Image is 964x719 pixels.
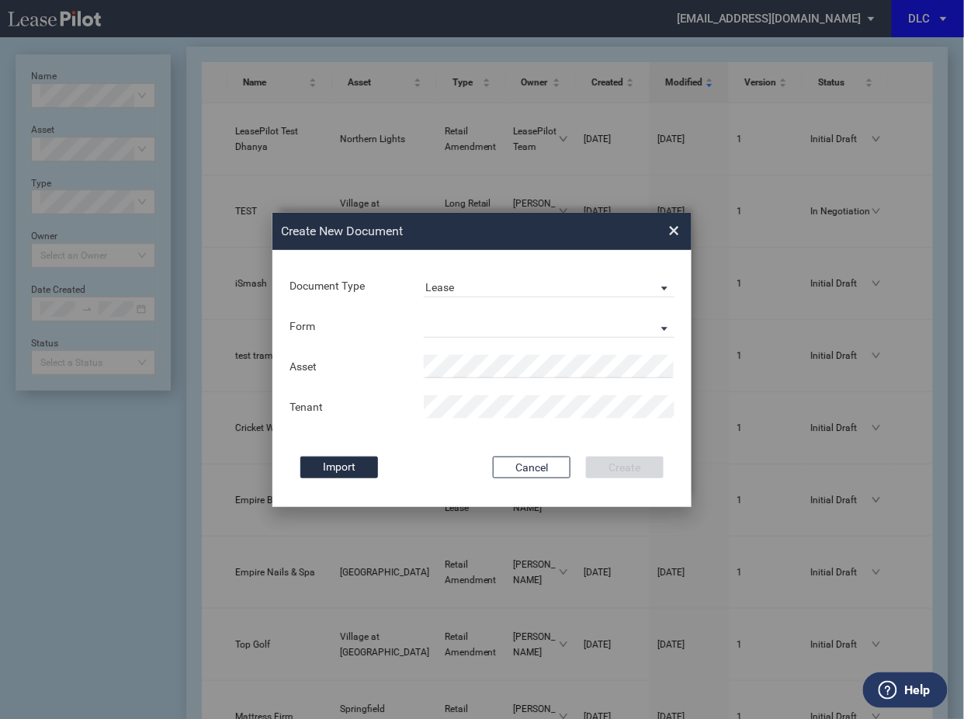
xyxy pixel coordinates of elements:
h2: Create New Document [281,223,613,240]
md-select: Document Type: Lease [424,274,674,297]
div: Lease [425,281,454,294]
label: Help [904,680,930,700]
div: Form [281,319,415,335]
div: Tenant [281,400,415,415]
div: Document Type [281,279,415,294]
div: Asset [281,359,415,375]
md-dialog: Create New ... [272,213,692,508]
label: Import [300,457,378,478]
md-select: Lease Form [424,314,674,338]
button: Create [586,457,664,478]
button: Cancel [493,457,570,478]
span: × [668,218,679,243]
